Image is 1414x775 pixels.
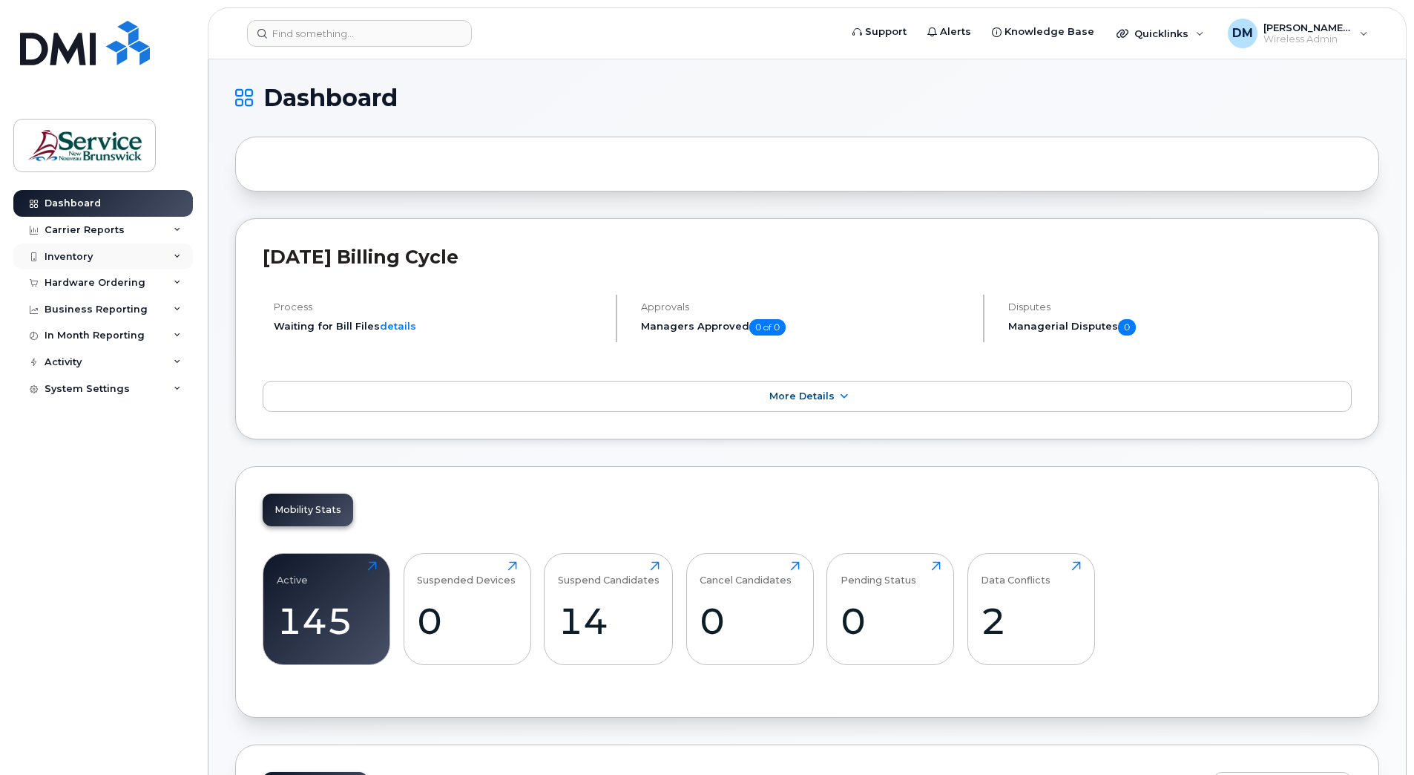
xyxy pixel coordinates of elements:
[277,561,377,656] a: Active145
[700,561,792,586] div: Cancel Candidates
[841,599,941,643] div: 0
[380,320,416,332] a: details
[641,301,970,313] h4: Approvals
[841,561,941,656] a: Pending Status0
[277,599,377,643] div: 145
[263,246,1352,268] h2: [DATE] Billing Cycle
[417,599,517,643] div: 0
[417,561,516,586] div: Suspended Devices
[558,561,660,586] div: Suspend Candidates
[700,599,800,643] div: 0
[1008,319,1352,336] h5: Managerial Disputes
[981,561,1081,656] a: Data Conflicts2
[417,561,517,656] a: Suspended Devices0
[769,390,835,402] span: More Details
[274,301,603,313] h4: Process
[558,561,660,656] a: Suspend Candidates14
[277,561,308,586] div: Active
[641,319,970,336] h5: Managers Approved
[981,561,1050,586] div: Data Conflicts
[749,319,786,336] span: 0 of 0
[700,561,800,656] a: Cancel Candidates0
[558,599,660,643] div: 14
[1118,319,1136,336] span: 0
[1008,301,1352,313] h4: Disputes
[263,87,398,109] span: Dashboard
[274,319,603,333] li: Waiting for Bill Files
[841,561,916,586] div: Pending Status
[981,599,1081,643] div: 2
